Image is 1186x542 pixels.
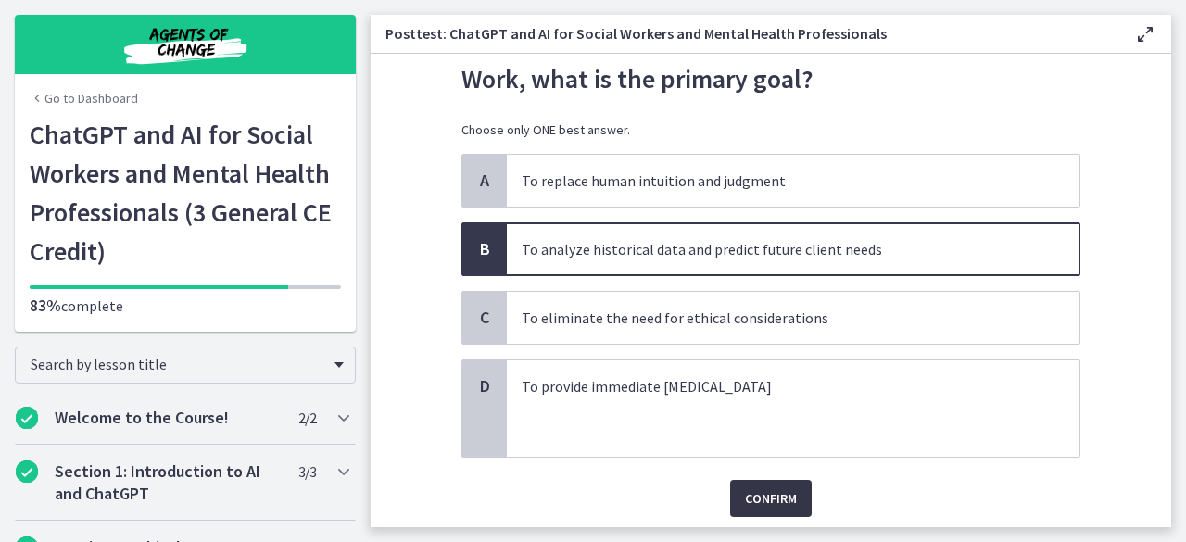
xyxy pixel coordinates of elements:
h2: Welcome to the Course! [55,407,281,429]
span: 83% [30,295,61,316]
span: D [473,375,496,397]
p: Choose only ONE best answer. [461,120,1080,139]
p: complete [30,295,341,317]
i: Completed [16,407,38,429]
p: To provide immediate [MEDICAL_DATA] [522,375,1028,397]
p: To eliminate the need for ethical considerations [522,307,1028,329]
div: Search by lesson title [15,347,356,384]
button: Confirm [730,480,812,517]
a: Go to Dashboard [30,89,138,107]
p: To replace human intuition and judgment [522,170,1028,192]
p: To analyze historical data and predict future client needs [522,238,1028,260]
span: B [473,238,496,260]
span: Search by lesson title [31,355,325,373]
h3: Posttest: ChatGPT and AI for Social Workers and Mental Health Professionals [385,22,1104,44]
i: Completed [16,460,38,483]
img: Agents of Change Social Work Test Prep [74,22,296,67]
span: 2 / 2 [298,407,316,429]
p: When using ChatGPT for predictive analytics in Social Work, what is the primary goal? [461,20,1080,98]
span: A [473,170,496,192]
span: 3 / 3 [298,460,316,483]
span: C [473,307,496,329]
h1: ChatGPT and AI for Social Workers and Mental Health Professionals (3 General CE Credit) [30,115,341,271]
span: Confirm [745,487,797,510]
h2: Section 1: Introduction to AI and ChatGPT [55,460,281,505]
